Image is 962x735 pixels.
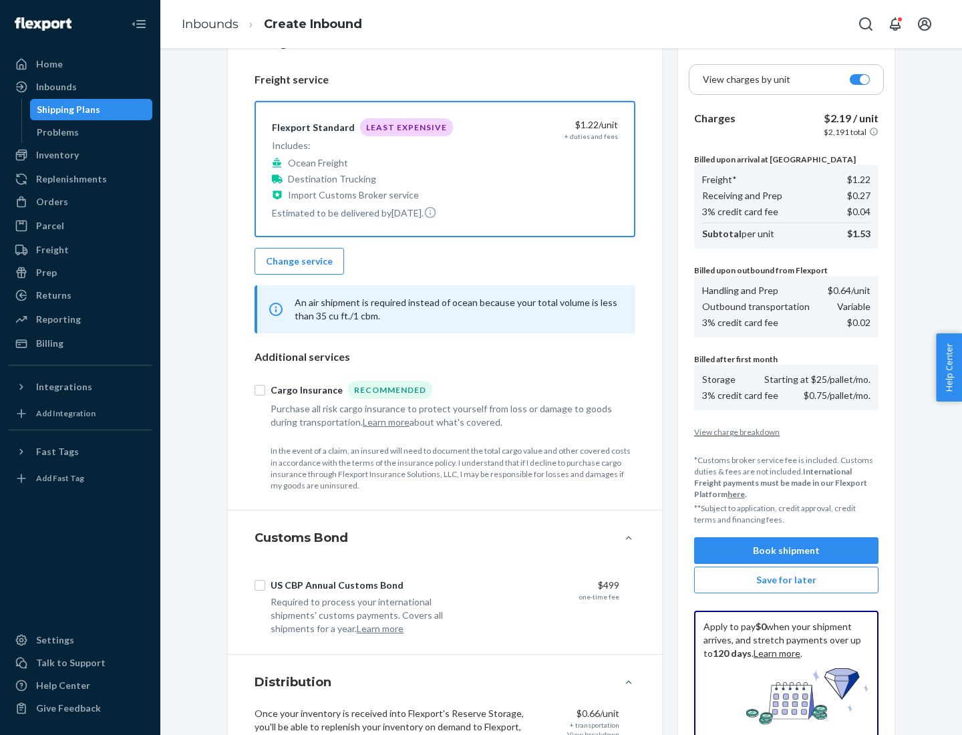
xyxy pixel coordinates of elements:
[36,243,69,257] div: Freight
[171,5,373,44] ol: breadcrumbs
[702,227,774,241] p: per unit
[255,529,348,547] h4: Customs Bond
[36,633,74,647] div: Settings
[8,333,152,354] a: Billing
[182,17,238,31] a: Inbounds
[271,579,404,592] div: US CBP Annual Customs Bond
[8,144,152,166] a: Inventory
[694,353,878,365] p: Billed after first month
[911,11,938,37] button: Open account menu
[570,720,619,730] div: + transportation
[847,205,870,218] p: $0.04
[754,647,800,659] a: Learn more
[694,426,878,438] button: View charge breakdown
[480,579,619,592] div: $499
[271,384,343,397] div: Cargo Insurance
[728,489,745,499] a: here
[702,228,742,239] b: Subtotal
[694,466,867,499] b: International Freight payments must be made in our Flexport Platform .
[357,622,404,635] button: Learn more
[348,381,432,399] div: Recommended
[828,284,870,297] p: $0.64 /unit
[272,121,355,134] div: Flexport Standard
[36,380,92,394] div: Integrations
[8,698,152,719] button: Give Feedback
[36,337,63,350] div: Billing
[264,17,362,31] a: Create Inbound
[8,403,152,424] a: Add Integration
[579,592,619,601] div: one-time fee
[694,154,878,165] p: Billed upon arrival at [GEOGRAPHIC_DATA]
[804,389,870,402] p: $0.75/pallet/mo.
[8,262,152,283] a: Prep
[36,266,57,279] div: Prep
[702,189,782,202] p: Receiving and Prep
[36,472,84,484] div: Add Fast Tag
[255,72,635,88] p: Freight service
[271,402,619,429] div: Purchase all risk cargo insurance to protect yourself from loss or damage to goods during transpo...
[288,156,348,170] p: Ocean Freight
[36,172,107,186] div: Replenishments
[702,284,778,297] p: Handling and Prep
[8,309,152,330] a: Reporting
[36,195,68,208] div: Orders
[702,373,736,386] p: Storage
[8,468,152,489] a: Add Fast Tag
[577,707,619,720] p: $0.66/unit
[847,189,870,202] p: $0.27
[295,296,619,323] p: An air shipment is required instead of ocean because your total volume is less than 35 cu ft./1 cbm.
[8,629,152,651] a: Settings
[360,118,453,136] div: Least Expensive
[272,206,453,220] p: Estimated to be delivered by [DATE] .
[36,679,90,692] div: Help Center
[271,445,635,491] p: In the event of a claim, an insured will need to document the total cargo value and other covered...
[694,454,878,500] p: *Customs broker service fee is included. Customs duties & fees are not included.
[713,647,752,659] b: 120 days
[15,17,71,31] img: Flexport logo
[36,57,63,71] div: Home
[565,132,618,141] div: + duties and fees
[8,215,152,237] a: Parcel
[126,11,152,37] button: Close Navigation
[36,313,81,326] div: Reporting
[694,502,878,525] p: **Subject to application, credit approval, credit terms and financing fees.
[479,118,618,132] div: $1.22 /unit
[36,148,79,162] div: Inventory
[363,416,410,429] button: Learn more
[37,126,79,139] div: Problems
[8,652,152,674] a: Talk to Support
[703,73,790,86] p: View charges by unit
[702,205,778,218] p: 3% credit card fee
[8,168,152,190] a: Replenishments
[8,376,152,398] button: Integrations
[36,656,106,670] div: Talk to Support
[36,408,96,419] div: Add Integration
[8,441,152,462] button: Fast Tags
[702,173,737,186] p: Freight*
[847,316,870,329] p: $0.02
[255,385,265,396] input: Cargo InsuranceRecommended
[703,620,869,660] p: Apply to pay when your shipment arrives, and stretch payments over up to . .
[824,111,878,126] p: $2.19 / unit
[847,227,870,241] p: $1.53
[764,373,870,386] p: Starting at $25/pallet/mo.
[694,567,878,593] button: Save for later
[756,621,766,632] b: $0
[694,265,878,276] p: Billed upon outbound from Flexport
[847,173,870,186] p: $1.22
[30,99,153,120] a: Shipping Plans
[702,316,778,329] p: 3% credit card fee
[271,595,470,635] div: Required to process your international shipments' customs payments. Covers all shipments for a year.
[8,76,152,98] a: Inbounds
[936,333,962,402] button: Help Center
[694,537,878,564] button: Book shipment
[255,580,265,591] input: US CBP Annual Customs Bond
[288,172,376,186] p: Destination Trucking
[852,11,879,37] button: Open Search Box
[272,139,453,152] p: Includes:
[36,702,101,715] div: Give Feedback
[30,122,153,143] a: Problems
[8,53,152,75] a: Home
